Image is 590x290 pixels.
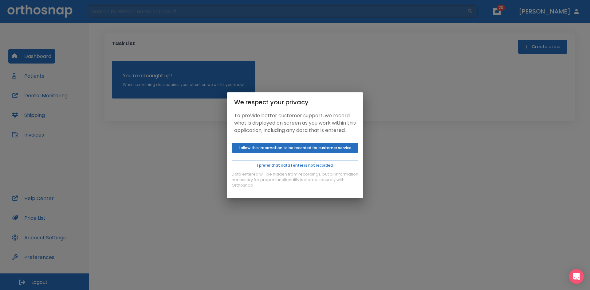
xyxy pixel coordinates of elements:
[234,97,356,107] div: We respect your privacy
[232,160,358,170] button: I prefer that data I enter is not recorded
[569,269,584,284] div: Open Intercom Messenger
[234,112,356,134] p: To provide better customer support, we record what is displayed on screen as you work within this...
[232,172,358,188] p: Data entered will be hidden from recordings, but all information necessary for proper functionali...
[232,143,358,153] button: I allow this information to be recorded for customer service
